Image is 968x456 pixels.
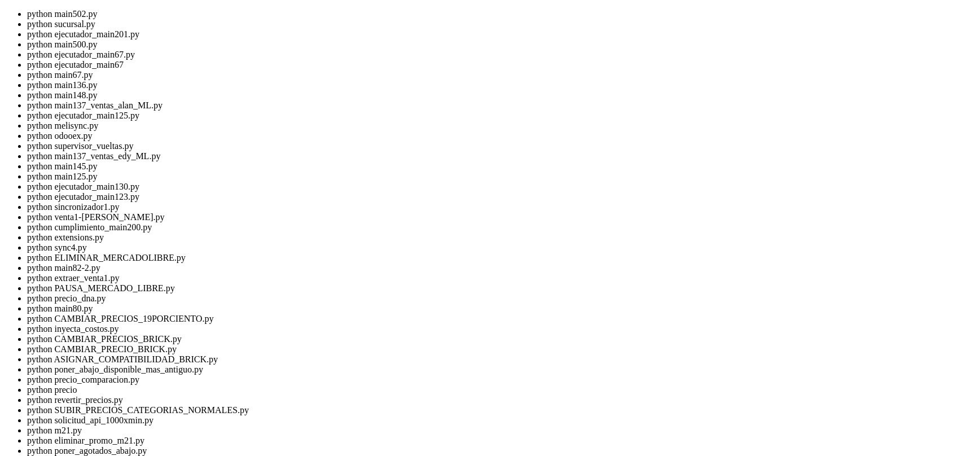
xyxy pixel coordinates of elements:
[122,312,185,321] span: ~/31-app-odoo2
[27,405,963,415] li: python SUBIR_PRECIOS_CATEGORIAS_NORMALES.py
[27,182,963,192] li: python ejecutador_main130.py
[122,321,185,330] span: ~/31-app-odoo2
[27,141,963,151] li: python supervisor_vueltas.py
[32,312,117,321] span: ubuntu@vps-08acaf7e
[5,139,821,148] x-row: just raised the bar for easy, resilient and secure K8s cluster deployment.
[5,110,821,120] x-row: Swap usage: 0%
[5,5,821,14] x-row: Welcome to Ubuntu 23.04 (GNU/Linux 6.2.0-39-generic x86_64)
[5,244,821,254] x-row: New release '24.04.3 LTS' available.
[27,161,963,172] li: python main145.py
[5,100,821,110] x-row: Memory usage: 70% IPv4 address for ens3: [TECHNICAL_ID]
[27,100,963,111] li: python main137_ventas_alan_ML.py
[5,158,821,168] x-row: [URL][DOMAIN_NAME]
[27,172,963,182] li: python main125.py
[27,233,963,243] li: python extensions.py
[5,302,821,312] x-row: : $ source venv/bin/activate
[5,292,90,301] span: ubuntu@vps-08acaf7e
[27,202,963,212] li: python sincronizador1.py
[5,62,821,72] x-row: System information as of [DATE]
[5,24,821,33] x-row: * Documentation: [URL][DOMAIN_NAME]
[27,426,963,436] li: python m21.py
[27,304,963,314] li: python main80.py
[5,43,821,52] x-row: * Support: [URL][DOMAIN_NAME]
[27,334,963,344] li: python CAMBIAR_PRECIOS_BRICK.py
[5,283,821,292] x-row: Last login: [DATE] from [TECHNICAL_ID]
[27,90,963,100] li: python main148.py
[27,354,963,365] li: python ASIGNAR_COMPATIBILIDAD_BRICK.py
[5,81,821,91] x-row: System load: 0.04 Processes: 200
[32,321,117,330] span: ubuntu@vps-08acaf7e
[27,263,963,273] li: python main82-2.py
[27,324,963,334] li: python inyecta_costos.py
[27,60,963,70] li: python ejecutador_main67
[5,216,821,225] x-row: For upgrade information, please visit:
[27,111,963,121] li: python ejecutador_main125.py
[27,344,963,354] li: python CAMBIAR_PRECIO_BRICK.py
[27,9,963,19] li: python main502.py
[27,151,963,161] li: python main137_ventas_edy_ML.py
[5,302,90,311] span: ubuntu@vps-08acaf7e
[27,222,963,233] li: python cumplimiento_main200.py
[27,385,963,395] li: python precio
[5,177,821,187] x-row: 1 update can be applied immediately.
[5,254,821,264] x-row: Run 'do-release-upgrade' to upgrade to it.
[27,19,963,29] li: python sucursal.py
[5,206,821,216] x-row: Your Ubuntu release is not supported anymore.
[27,50,963,60] li: python ejecutador_main67.py
[27,80,963,90] li: python main136.py
[95,302,158,311] span: ~/31-app-odoo2
[27,314,963,324] li: python CAMBIAR_PRECIOS_19PORCIENTO.py
[27,121,963,131] li: python melisync.py
[27,283,963,293] li: python PAUSA_MERCADO_LIBRE.py
[27,375,963,385] li: python precio_comparacion.py
[27,446,963,456] li: python poner_agotados_abajo.py
[27,192,963,202] li: python ejecutador_main123.py
[27,436,963,446] li: python eliminar_promo_m21.py
[95,292,99,301] span: ~
[242,321,247,331] div: (50, 33)
[27,131,963,141] li: python odooex.py
[5,225,821,235] x-row: [URL][DOMAIN_NAME]
[27,40,963,50] li: python main500.py
[27,365,963,375] li: python poner_abajo_disponible_mas_antiguo.py
[27,212,963,222] li: python venta1-[PERSON_NAME].py
[27,29,963,40] li: python ejecutador_main201.py
[5,129,821,139] x-row: * Strictly confined Kubernetes makes edge and IoT secure. Learn how MicroK8s
[27,415,963,426] li: python solicitud_api_1000xmin.py
[5,91,821,100] x-row: Usage of /: 20.1% of 77.39GB Users logged in: 1
[5,33,821,43] x-row: * Management: [URL][DOMAIN_NAME]
[5,312,821,321] x-row: (venv) : $ python main502.py
[27,70,963,80] li: python main67.py
[27,253,963,263] li: python ELIMINAR_MERCADOLIBRE.py
[27,243,963,253] li: python sync4.py
[5,292,821,302] x-row: : $ cd /home/ubuntu/31-app-odoo2
[5,321,821,331] x-row: (venv) : $ python
[27,273,963,283] li: python extraer_venta1.py
[27,293,963,304] li: python precio_dna.py
[5,187,821,196] x-row: To see these additional updates run: apt list --upgradable
[27,395,963,405] li: python revertir_precios.py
